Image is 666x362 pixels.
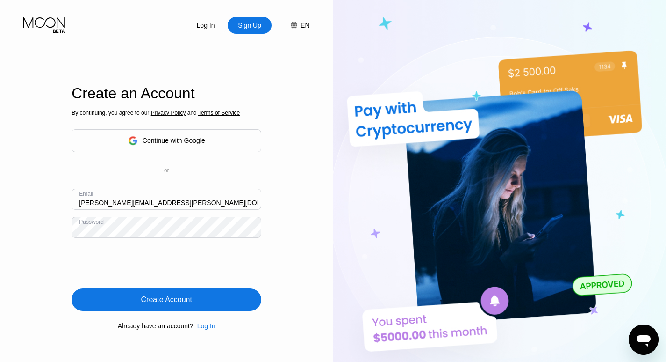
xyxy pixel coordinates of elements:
[196,21,216,30] div: Log In
[72,129,261,152] div: Continue with Google
[184,17,228,34] div: Log In
[186,110,198,116] span: and
[197,322,215,330] div: Log In
[118,322,193,330] div: Already have an account?
[79,191,93,197] div: Email
[79,219,104,225] div: Password
[72,288,261,311] div: Create Account
[141,295,192,304] div: Create Account
[193,322,215,330] div: Log In
[237,21,262,30] div: Sign Up
[143,137,205,144] div: Continue with Google
[301,22,309,29] div: EN
[151,110,186,116] span: Privacy Policy
[72,245,214,281] iframe: reCAPTCHA
[629,325,659,355] iframe: Button to launch messaging window
[72,85,261,102] div: Create an Account
[164,167,169,174] div: or
[228,17,272,34] div: Sign Up
[281,17,309,34] div: EN
[198,110,240,116] span: Terms of Service
[72,110,261,116] div: By continuing, you agree to our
